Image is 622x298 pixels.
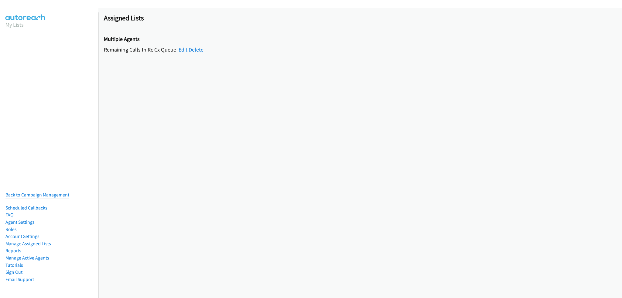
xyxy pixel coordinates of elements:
[5,276,34,282] a: Email Support
[5,241,51,246] a: Manage Assigned Lists
[5,226,17,232] a: Roles
[5,219,35,225] a: Agent Settings
[179,46,187,53] a: Edit
[104,36,617,43] h2: Multiple Agents
[5,248,21,253] a: Reports
[189,46,203,53] a: Delete
[5,255,49,261] a: Manage Active Agents
[5,192,69,198] a: Back to Campaign Management
[5,21,24,28] a: My Lists
[5,269,22,275] a: Sign Out
[5,233,39,239] a: Account Settings
[5,205,47,211] a: Scheduled Callbacks
[104,14,617,22] h1: Assigned Lists
[104,45,617,54] div: Remaining Calls In Rc Cx Queue | |
[5,262,23,268] a: Tutorials
[5,212,13,218] a: FAQ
